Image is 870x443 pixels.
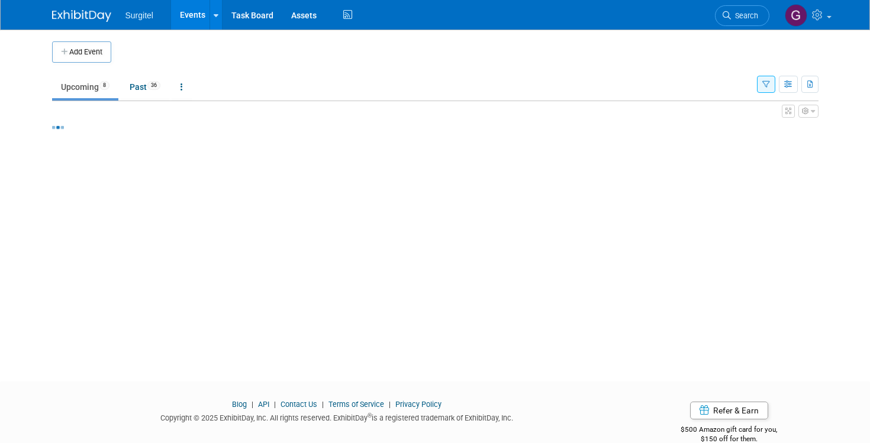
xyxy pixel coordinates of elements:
[52,126,64,129] img: loading...
[121,76,169,98] a: Past36
[731,11,758,20] span: Search
[249,400,256,409] span: |
[395,400,442,409] a: Privacy Policy
[368,412,372,419] sup: ®
[52,41,111,63] button: Add Event
[52,10,111,22] img: ExhibitDay
[319,400,327,409] span: |
[785,4,807,27] img: Gregg Szymanski
[690,402,768,419] a: Refer & Earn
[258,400,269,409] a: API
[52,76,118,98] a: Upcoming8
[715,5,769,26] a: Search
[386,400,394,409] span: |
[281,400,317,409] a: Contact Us
[125,11,153,20] span: Surgitel
[232,400,247,409] a: Blog
[271,400,279,409] span: |
[99,81,109,90] span: 8
[52,410,623,423] div: Copyright © 2025 ExhibitDay, Inc. All rights reserved. ExhibitDay is a registered trademark of Ex...
[328,400,384,409] a: Terms of Service
[147,81,160,90] span: 36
